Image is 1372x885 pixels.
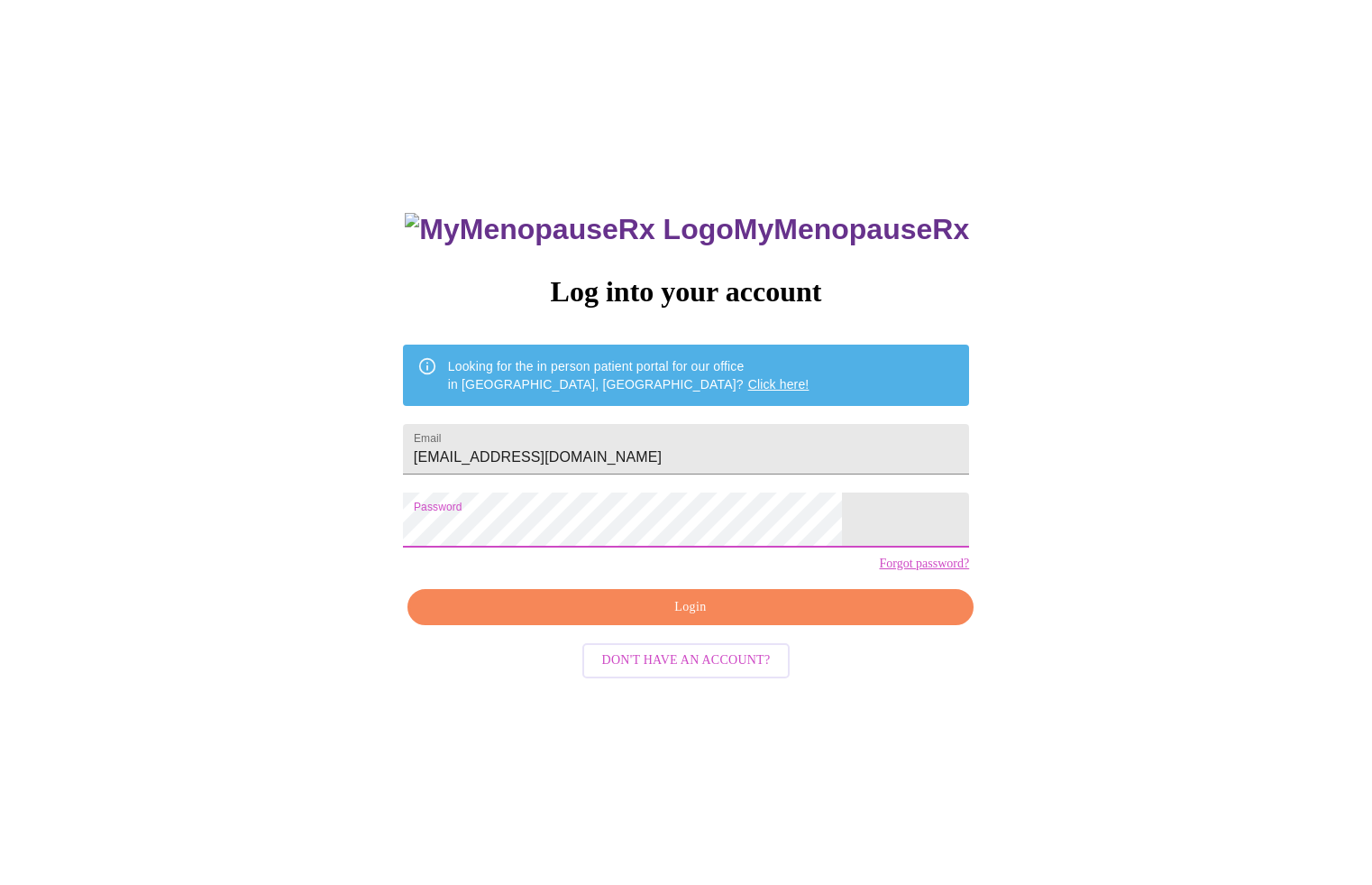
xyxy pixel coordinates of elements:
span: Login [428,596,953,619]
h3: Log into your account [403,275,969,309]
a: Click here! [748,377,809,392]
div: Looking for the in person patient portal for our office in [GEOGRAPHIC_DATA], [GEOGRAPHIC_DATA]? [448,350,809,401]
a: Don't have an account? [578,651,795,667]
button: Don't have an account? [582,643,791,678]
img: MyMenopauseRx Logo [405,213,733,246]
span: Don't have an account? [602,650,771,672]
h3: MyMenopauseRx [405,213,969,246]
button: Login [407,589,974,626]
a: Forgot password? [879,557,969,571]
